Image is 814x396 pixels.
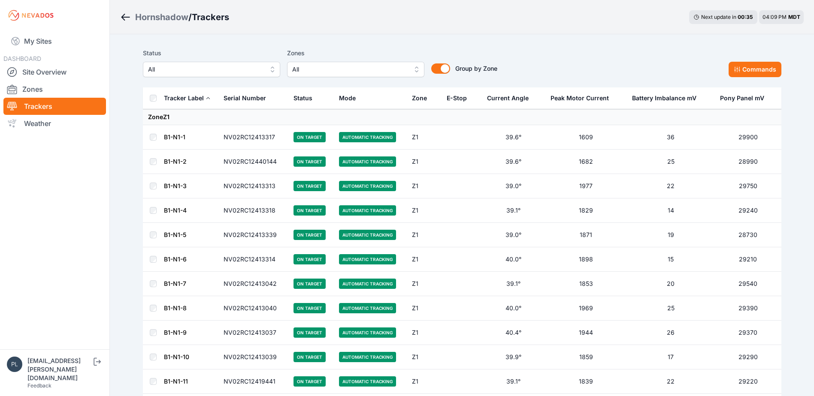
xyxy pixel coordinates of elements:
[292,64,407,75] span: All
[632,88,703,108] button: Battery Imbalance mV
[482,272,545,296] td: 39.1°
[763,14,787,20] span: 04:09 PM
[482,223,545,247] td: 39.0°
[287,48,424,58] label: Zones
[294,279,326,289] span: On Target
[627,223,715,247] td: 19
[482,369,545,394] td: 39.1°
[120,6,229,28] nav: Breadcrumb
[339,156,396,167] span: Automatic Tracking
[294,181,326,191] span: On Target
[627,174,715,198] td: 22
[551,94,609,102] div: Peak Motor Current
[339,376,396,387] span: Automatic Tracking
[407,125,442,150] td: Z1
[339,327,396,338] span: Automatic Tracking
[482,174,545,198] td: 39.0°
[407,223,442,247] td: Z1
[164,304,187,312] a: B1-N1-8
[545,125,627,150] td: 1609
[407,150,442,174] td: Z1
[164,94,204,102] div: Tracker Label
[482,247,545,272] td: 40.0°
[3,98,106,115] a: Trackers
[192,11,229,23] h3: Trackers
[627,321,715,345] td: 26
[627,125,715,150] td: 36
[143,62,280,77] button: All
[407,272,442,296] td: Z1
[627,296,715,321] td: 25
[135,11,188,23] a: Hornshadow
[164,329,187,336] a: B1-N1-9
[294,88,319,108] button: Status
[294,303,326,313] span: On Target
[407,369,442,394] td: Z1
[738,14,753,21] div: 00 : 35
[482,198,545,223] td: 39.1°
[7,9,55,22] img: Nevados
[164,231,186,238] a: B1-N1-5
[3,115,106,132] a: Weather
[294,352,326,362] span: On Target
[412,94,427,102] div: Zone
[164,182,187,189] a: B1-N1-3
[407,247,442,272] td: Z1
[482,125,545,150] td: 39.6°
[407,198,442,223] td: Z1
[339,279,396,289] span: Automatic Tracking
[339,303,396,313] span: Automatic Tracking
[339,181,396,191] span: Automatic Tracking
[715,198,781,223] td: 29240
[455,65,497,72] span: Group by Zone
[294,230,326,240] span: On Target
[294,132,326,142] span: On Target
[294,156,326,167] span: On Target
[218,345,288,369] td: NV02RC12413039
[224,94,266,102] div: Serial Number
[487,94,529,102] div: Current Angle
[788,14,800,20] span: MDT
[218,198,288,223] td: NV02RC12413318
[407,174,442,198] td: Z1
[218,174,288,198] td: NV02RC12413313
[720,94,764,102] div: Pony Panel mV
[164,255,187,263] a: B1-N1-6
[482,345,545,369] td: 39.9°
[407,345,442,369] td: Z1
[339,132,396,142] span: Automatic Tracking
[551,88,616,108] button: Peak Motor Current
[407,321,442,345] td: Z1
[294,205,326,216] span: On Target
[627,198,715,223] td: 14
[720,88,771,108] button: Pony Panel mV
[545,150,627,174] td: 1682
[188,11,192,23] span: /
[164,378,188,385] a: B1-N1-11
[545,369,627,394] td: 1839
[287,62,424,77] button: All
[627,345,715,369] td: 17
[701,14,736,20] span: Next update in
[627,272,715,296] td: 20
[339,88,363,108] button: Mode
[218,321,288,345] td: NV02RC12413037
[339,254,396,264] span: Automatic Tracking
[632,94,696,102] div: Battery Imbalance mV
[164,133,185,141] a: B1-N1-1
[164,280,186,287] a: B1-N1-7
[482,321,545,345] td: 40.4°
[715,174,781,198] td: 29750
[339,352,396,362] span: Automatic Tracking
[294,376,326,387] span: On Target
[482,150,545,174] td: 39.6°
[715,296,781,321] td: 29390
[27,357,92,382] div: [EMAIL_ADDRESS][PERSON_NAME][DOMAIN_NAME]
[218,223,288,247] td: NV02RC12413339
[545,198,627,223] td: 1829
[715,125,781,150] td: 29900
[715,272,781,296] td: 29540
[3,63,106,81] a: Site Overview
[482,296,545,321] td: 40.0°
[3,55,41,62] span: DASHBOARD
